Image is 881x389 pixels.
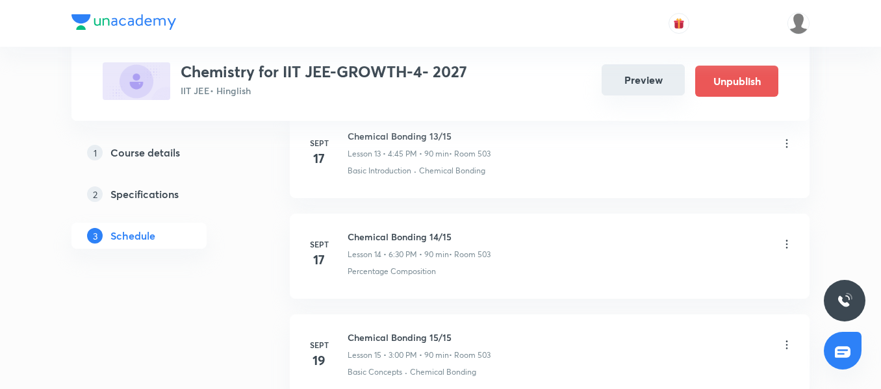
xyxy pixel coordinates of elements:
[673,18,685,29] img: avatar
[348,366,402,378] p: Basic Concepts
[787,12,810,34] img: Gopal Kumar
[695,66,778,97] button: Unpublish
[348,349,449,361] p: Lesson 15 • 3:00 PM • 90 min
[414,165,416,177] div: ·
[181,62,467,81] h3: Chemistry for IIT JEE-GROWTH-4- 2027
[87,186,103,202] p: 2
[71,14,176,30] img: Company Logo
[110,228,155,244] h5: Schedule
[348,331,491,344] h6: Chemical Bonding 15/15
[87,228,103,244] p: 3
[87,145,103,160] p: 1
[103,62,170,100] img: 683E5199-4F01-4964-A979-FE9A6E7CBE45_plus.png
[410,366,476,378] p: Chemical Bonding
[306,149,332,168] h4: 17
[71,14,176,33] a: Company Logo
[837,293,852,308] img: ttu
[110,145,180,160] h5: Course details
[348,129,491,143] h6: Chemical Bonding 13/15
[71,140,248,166] a: 1Course details
[419,165,485,177] p: Chemical Bonding
[348,249,449,260] p: Lesson 14 • 6:30 PM • 90 min
[306,137,332,149] h6: Sept
[348,230,491,244] h6: Chemical Bonding 14/15
[449,249,491,260] p: • Room 503
[449,349,491,361] p: • Room 503
[306,339,332,351] h6: Sept
[306,250,332,270] h4: 17
[348,148,449,160] p: Lesson 13 • 4:45 PM • 90 min
[348,165,411,177] p: Basic Introduction
[110,186,179,202] h5: Specifications
[71,181,248,207] a: 2Specifications
[181,84,467,97] p: IIT JEE • Hinglish
[602,64,685,95] button: Preview
[306,351,332,370] h4: 19
[405,366,407,378] div: ·
[669,13,689,34] button: avatar
[348,266,436,277] p: Percentage Composition
[449,148,491,160] p: • Room 503
[306,238,332,250] h6: Sept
